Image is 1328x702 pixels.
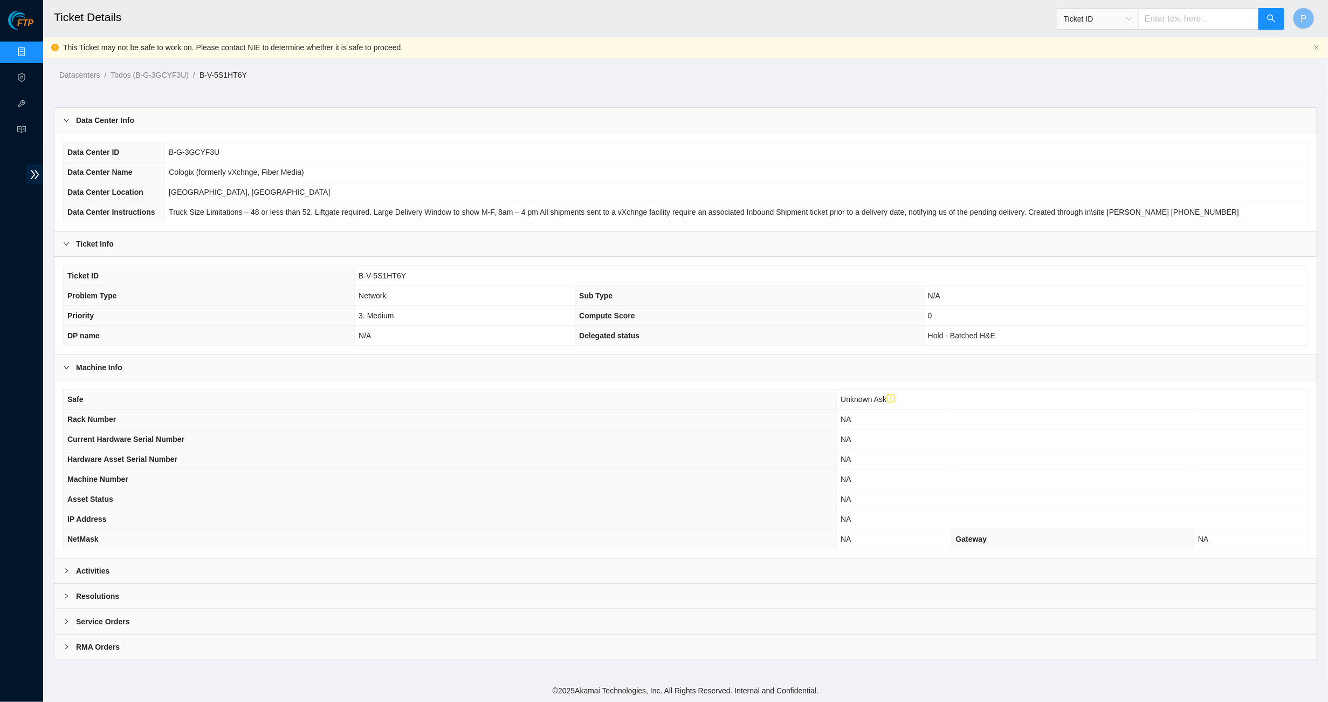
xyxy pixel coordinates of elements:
div: Machine Info [54,355,1317,380]
div: Activities [54,558,1317,583]
span: NetMask [67,535,99,543]
button: close [1313,44,1320,51]
span: right [63,568,70,574]
span: 0 [928,311,932,320]
span: B-V-5S1HT6Y [359,271,406,280]
span: / [193,71,195,79]
span: Cologix (formerly vXchnge, Fiber Media) [169,168,304,176]
span: right [63,117,70,124]
span: NA [841,475,851,483]
span: Data Center Instructions [67,208,155,216]
b: Activities [76,565,109,577]
span: Truck Size Limitations – 48 or less than 52. Liftgate required. Large Delivery Window to show M-F... [169,208,1239,216]
b: RMA Orders [76,641,120,653]
div: Data Center Info [54,108,1317,133]
span: Asset Status [67,495,113,503]
span: right [63,241,70,247]
span: NA [841,535,851,543]
img: Akamai Technologies [8,11,54,30]
span: Sub Type [579,291,613,300]
span: Data Center Name [67,168,133,176]
div: Resolutions [54,584,1317,609]
span: right [63,364,70,371]
span: N/A [359,331,371,340]
span: NA [841,435,851,444]
div: Ticket Info [54,231,1317,256]
div: Service Orders [54,609,1317,634]
span: FTP [17,18,33,29]
span: 3. Medium [359,311,394,320]
a: Datacenters [59,71,100,79]
footer: © 2025 Akamai Technologies, Inc. All Rights Reserved. Internal and Confidential. [43,679,1328,702]
span: Safe [67,395,84,404]
span: right [63,644,70,650]
b: Data Center Info [76,114,134,126]
span: Network [359,291,386,300]
span: Priority [67,311,94,320]
span: right [63,593,70,599]
b: Machine Info [76,362,122,373]
span: NA [841,455,851,464]
span: exclamation-circle [886,394,896,404]
span: Data Center ID [67,148,119,156]
div: RMA Orders [54,635,1317,659]
span: Gateway [956,535,987,543]
span: Current Hardware Serial Number [67,435,184,444]
span: Rack Number [67,415,116,424]
span: Delegated status [579,331,639,340]
span: read [17,120,26,142]
span: B-G-3GCYF3U [169,148,219,156]
span: [GEOGRAPHIC_DATA], [GEOGRAPHIC_DATA] [169,188,330,196]
span: Data Center Location [67,188,143,196]
b: Resolutions [76,590,119,602]
span: Machine Number [67,475,128,483]
span: Ticket ID [1064,11,1132,27]
span: Problem Type [67,291,117,300]
span: NA [841,515,851,523]
b: Ticket Info [76,238,114,250]
span: Hardware Asset Serial Number [67,455,177,464]
span: DP name [67,331,100,340]
button: search [1258,8,1284,30]
a: Akamai TechnologiesFTP [8,19,33,33]
a: Todos (B-G-3GCYF3U) [111,71,189,79]
span: NA [1198,535,1208,543]
span: right [63,618,70,625]
a: B-V-5S1HT6Y [199,71,247,79]
b: Service Orders [76,616,130,628]
span: NA [841,495,851,503]
span: search [1267,14,1276,24]
span: Hold - Batched H&E [928,331,995,340]
span: IP Address [67,515,106,523]
span: double-right [26,165,43,185]
span: Compute Score [579,311,635,320]
span: P [1301,12,1307,25]
span: Unknown Ask [841,395,896,404]
span: / [104,71,106,79]
span: N/A [928,291,940,300]
span: NA [841,415,851,424]
span: Ticket ID [67,271,99,280]
button: P [1293,8,1315,29]
input: Enter text here... [1138,8,1259,30]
